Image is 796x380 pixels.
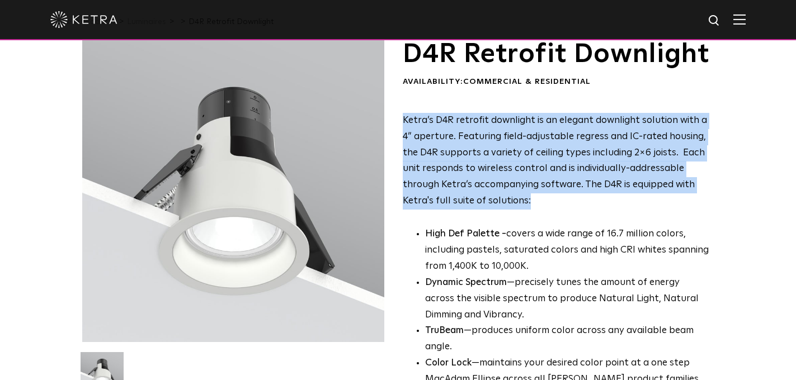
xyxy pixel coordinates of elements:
strong: Dynamic Spectrum [425,278,507,287]
strong: High Def Palette - [425,229,506,239]
span: Commercial & Residential [463,78,591,85]
p: Ketra’s D4R retrofit downlight is an elegant downlight solution with a 4” aperture. Featuring fie... [403,113,711,210]
img: Hamburger%20Nav.svg [733,14,746,25]
p: covers a wide range of 16.7 million colors, including pastels, saturated colors and high CRI whit... [425,226,711,275]
strong: TruBeam [425,326,464,335]
img: ketra-logo-2019-white [50,11,117,28]
li: —produces uniform color across any available beam angle. [425,323,711,355]
li: —precisely tunes the amount of energy across the visible spectrum to produce Natural Light, Natur... [425,275,711,324]
strong: Color Lock [425,358,472,368]
img: search icon [708,14,722,28]
h1: D4R Retrofit Downlight [403,40,711,68]
div: Availability: [403,77,711,88]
